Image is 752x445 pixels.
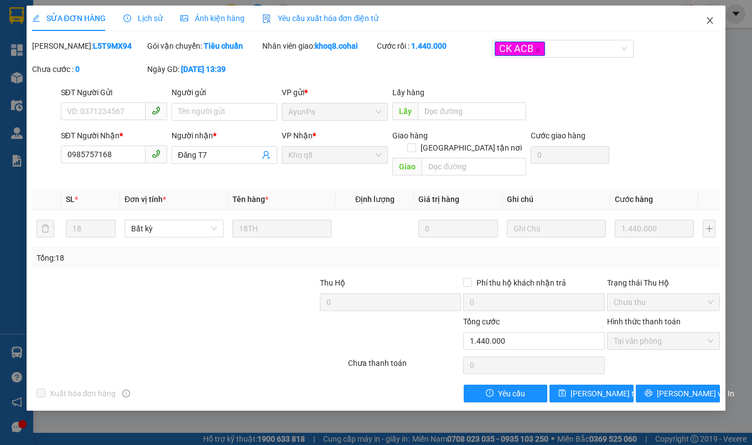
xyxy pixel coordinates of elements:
[377,40,490,52] div: Cước rồi :
[531,146,609,164] input: Cước giao hàng
[315,42,358,50] b: khoq8.cohai
[463,317,500,326] span: Tổng cước
[125,195,166,204] span: Đơn vị tính
[614,333,713,349] span: Tại văn phòng
[37,252,291,264] div: Tổng: 18
[418,102,526,120] input: Dọc đường
[147,40,260,52] div: Gói vận chuyển:
[411,42,447,50] b: 1.440.000
[392,131,428,140] span: Giao hàng
[232,195,268,204] span: Tên hàng
[703,220,715,237] button: plus
[32,14,40,22] span: edit
[614,294,713,311] span: Chưa thu
[37,220,54,237] button: delete
[262,40,375,52] div: Nhân viên giao:
[535,48,541,53] span: close
[262,14,271,23] img: icon
[645,389,652,398] span: printer
[123,14,131,22] span: clock-circle
[392,158,422,175] span: Giao
[495,42,545,55] span: CK ACB
[422,158,526,175] input: Dọc đường
[502,189,610,210] th: Ghi chú
[152,149,160,158] span: phone
[180,14,245,23] span: Ảnh kiện hàng
[464,385,548,402] button: exclamation-circleYêu cầu
[45,387,121,400] span: Xuất hóa đơn hàng
[75,65,80,74] b: 0
[282,131,313,140] span: VP Nhận
[172,86,278,99] div: Người gửi
[204,42,243,50] b: Tiêu chuẩn
[694,6,725,37] button: Close
[636,385,720,402] button: printer[PERSON_NAME] và In
[66,195,75,204] span: SL
[32,14,106,23] span: SỬA ĐƠN HÀNG
[320,278,345,287] span: Thu Hộ
[355,195,395,204] span: Định lượng
[418,195,459,204] span: Giá trị hàng
[706,16,714,25] span: close
[61,130,167,142] div: SĐT Người Nhận
[262,151,271,159] span: user-add
[392,102,418,120] span: Lấy
[232,220,331,237] input: VD: Bàn, Ghế
[571,387,659,400] span: [PERSON_NAME] thay đổi
[657,387,734,400] span: [PERSON_NAME] và In
[288,147,381,163] span: Kho q8
[288,104,381,120] span: AyunPa
[498,387,525,400] span: Yêu cầu
[152,106,160,115] span: phone
[262,14,379,23] span: Yêu cầu xuất hóa đơn điện tử
[122,390,130,397] span: info-circle
[418,220,497,237] input: 0
[615,220,694,237] input: 0
[180,14,188,22] span: picture
[282,86,388,99] div: VP gửi
[607,277,720,289] div: Trạng thái Thu Hộ
[472,277,571,289] span: Phí thu hộ khách nhận trả
[123,14,163,23] span: Lịch sử
[615,195,653,204] span: Cước hàng
[93,42,132,50] b: L5T9MX94
[507,220,606,237] input: Ghi Chú
[549,385,634,402] button: save[PERSON_NAME] thay đổi
[32,40,145,52] div: [PERSON_NAME]:
[61,86,167,99] div: SĐT Người Gửi
[32,63,145,75] div: Chưa cước :
[416,142,526,154] span: [GEOGRAPHIC_DATA] tận nơi
[392,88,424,97] span: Lấy hàng
[607,317,681,326] label: Hình thức thanh toán
[558,389,566,398] span: save
[531,131,585,140] label: Cước giao hàng
[181,65,226,74] b: [DATE] 13:39
[131,220,217,237] span: Bất kỳ
[347,357,462,376] div: Chưa thanh toán
[486,389,494,398] span: exclamation-circle
[147,63,260,75] div: Ngày GD:
[172,130,278,142] div: Người nhận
